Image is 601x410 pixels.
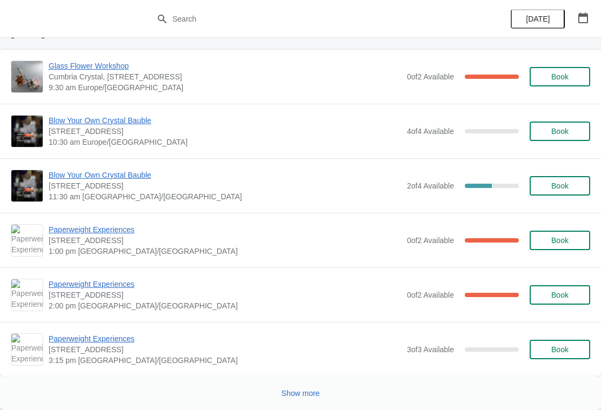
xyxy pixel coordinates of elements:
span: Paperweight Experiences [49,333,402,344]
span: 0 of 2 Available [407,291,454,299]
span: 1:00 pm [GEOGRAPHIC_DATA]/[GEOGRAPHIC_DATA] [49,246,402,257]
span: Book [551,72,569,81]
span: [STREET_ADDRESS] [49,126,402,137]
span: 2 of 4 Available [407,182,454,190]
span: 3:15 pm [GEOGRAPHIC_DATA]/[GEOGRAPHIC_DATA] [49,355,402,366]
span: 2:00 pm [GEOGRAPHIC_DATA]/[GEOGRAPHIC_DATA] [49,300,402,311]
span: [STREET_ADDRESS] [49,344,402,355]
button: Book [530,176,590,196]
span: Blow Your Own Crystal Bauble [49,115,402,126]
span: 3 of 3 Available [407,345,454,354]
span: Book [551,127,569,136]
button: Book [530,67,590,86]
img: Glass Flower Workshop | Cumbria Crystal, Unit 4 Canal Street, Ulverston LA12 7LB, UK | 9:30 am Eu... [11,61,43,92]
span: [STREET_ADDRESS] [49,180,402,191]
button: Book [530,285,590,305]
span: Book [551,291,569,299]
span: Book [551,345,569,354]
button: [DATE] [511,9,565,29]
span: Glass Flower Workshop [49,61,402,71]
button: Book [530,340,590,359]
img: Blow Your Own Crystal Bauble | Cumbria Crystal, Canal Street, Ulverston LA12 7LB, UK | 11:30 am E... [11,170,43,201]
span: Book [551,182,569,190]
span: 9:30 am Europe/[GEOGRAPHIC_DATA] [49,82,402,93]
button: Book [530,122,590,141]
img: Blow Your Own Crystal Bauble | Cumbria Crystal, Canal Street, Ulverston LA12 7LB, UK | 10:30 am E... [11,116,43,147]
span: [STREET_ADDRESS] [49,290,402,300]
span: 0 of 2 Available [407,72,454,81]
span: 4 of 4 Available [407,127,454,136]
img: Paperweight Experiences | Cumbria Crystal, Canal Head, Ulverston LA12 7LB, UK | 1:00 pm Europe/Lo... [11,225,43,256]
span: [STREET_ADDRESS] [49,235,402,246]
img: Paperweight Experiences | Cumbria Crystal, Canal Head, Ulverston LA12 7LB, UK | 2:00 pm Europe/Lo... [11,279,43,311]
span: Show more [282,389,320,398]
span: 0 of 2 Available [407,236,454,245]
span: Cumbria Crystal, [STREET_ADDRESS] [49,71,402,82]
span: [DATE] [526,15,550,23]
span: 11:30 am [GEOGRAPHIC_DATA]/[GEOGRAPHIC_DATA] [49,191,402,202]
button: Show more [277,384,324,403]
button: Book [530,231,590,250]
span: Paperweight Experiences [49,224,402,235]
span: Blow Your Own Crystal Bauble [49,170,402,180]
input: Search [172,9,451,29]
span: 10:30 am Europe/[GEOGRAPHIC_DATA] [49,137,402,147]
img: Paperweight Experiences | Cumbria Crystal, Canal Head, Ulverston LA12 7LB, UK | 3:15 pm Europe/Lo... [11,334,43,365]
span: Book [551,236,569,245]
span: Paperweight Experiences [49,279,402,290]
